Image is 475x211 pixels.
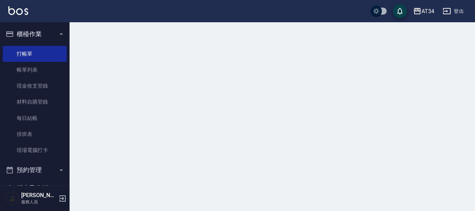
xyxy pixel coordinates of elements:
[3,161,67,179] button: 預約管理
[393,4,407,18] button: save
[410,4,437,18] button: AT34
[3,142,67,158] a: 現場電腦打卡
[3,46,67,62] a: 打帳單
[440,5,467,18] button: 登出
[3,110,67,126] a: 每日結帳
[3,126,67,142] a: 排班表
[3,94,67,110] a: 材料自購登錄
[6,192,19,205] img: Person
[421,7,434,16] div: AT34
[21,199,57,205] p: 服務人員
[8,6,28,15] img: Logo
[3,179,67,197] button: 報表及分析
[3,78,67,94] a: 現金收支登錄
[21,192,57,199] h5: [PERSON_NAME]
[3,25,67,43] button: 櫃檯作業
[3,62,67,78] a: 帳單列表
